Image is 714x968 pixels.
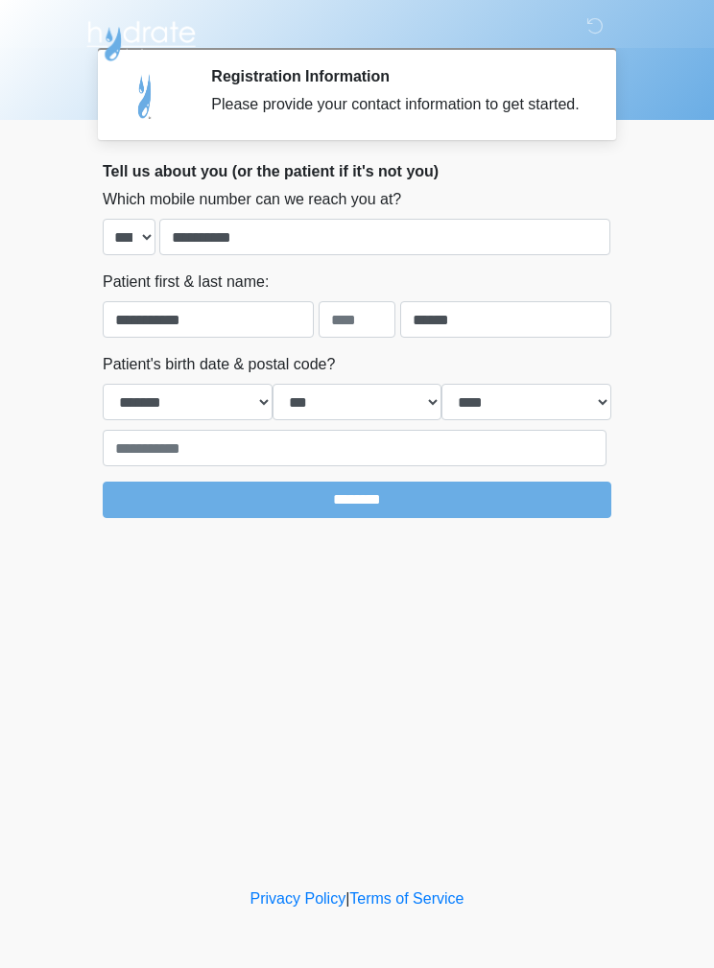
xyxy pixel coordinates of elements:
[117,67,175,125] img: Agent Avatar
[349,890,464,907] a: Terms of Service
[103,271,269,294] label: Patient first & last name:
[83,14,199,62] img: Hydrate IV Bar - Flagstaff Logo
[345,890,349,907] a: |
[103,162,611,180] h2: Tell us about you (or the patient if it's not you)
[103,188,401,211] label: Which mobile number can we reach you at?
[211,93,583,116] div: Please provide your contact information to get started.
[250,890,346,907] a: Privacy Policy
[103,353,335,376] label: Patient's birth date & postal code?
